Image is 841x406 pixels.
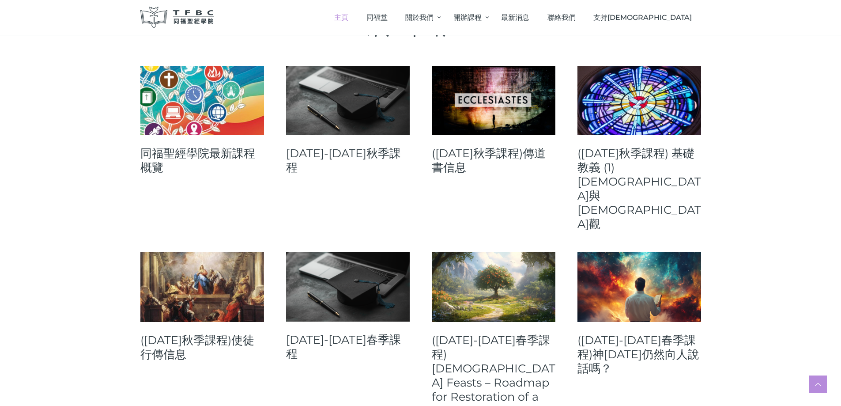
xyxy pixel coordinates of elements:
a: 關於我們 [396,4,444,30]
span: 主頁 [334,13,348,22]
a: 同福堂 [357,4,396,30]
span: 最新消息 [501,13,529,22]
a: ([DATE]秋季課程) 基礎教義 (1) [DEMOGRAPHIC_DATA]與[DEMOGRAPHIC_DATA]觀 [577,146,701,231]
a: 聯絡我們 [538,4,585,30]
a: 主頁 [325,4,358,30]
a: 最新消息 [492,4,539,30]
span: 關於我們 [405,13,434,22]
a: ([DATE]秋季課程)傳道書信息 [432,146,555,175]
a: ([DATE]秋季課程)使徒行傳信息 [140,333,264,361]
a: [DATE]-[DATE]春季課程 [286,333,410,361]
a: [DATE]-[DATE]秋季課程 [286,146,410,175]
a: ([DATE]-[DATE]春季課程)神[DATE]仍然向人說話嗎？ [577,333,701,376]
span: 同福堂 [366,13,388,22]
span: 支持[DEMOGRAPHIC_DATA] [593,13,692,22]
a: 支持[DEMOGRAPHIC_DATA] [585,4,701,30]
a: 開辦課程 [444,4,492,30]
span: 聯絡我們 [547,13,576,22]
span: 開辦課程 [453,13,482,22]
a: Scroll to top [809,376,827,393]
a: 同福聖經學院最新課程概覽 [140,146,264,175]
img: 同福聖經學院 TFBC [140,7,215,28]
